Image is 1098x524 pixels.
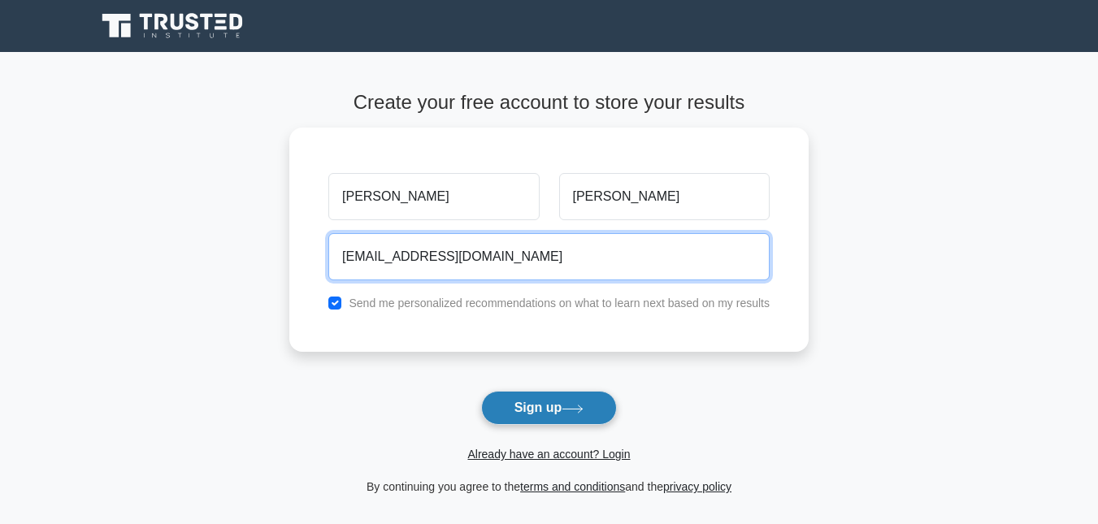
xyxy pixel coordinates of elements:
[289,91,809,115] h4: Create your free account to store your results
[349,297,770,310] label: Send me personalized recommendations on what to learn next based on my results
[328,233,770,280] input: Email
[481,391,618,425] button: Sign up
[280,477,818,496] div: By continuing you agree to the and the
[328,173,539,220] input: First name
[467,448,630,461] a: Already have an account? Login
[520,480,625,493] a: terms and conditions
[663,480,731,493] a: privacy policy
[559,173,770,220] input: Last name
